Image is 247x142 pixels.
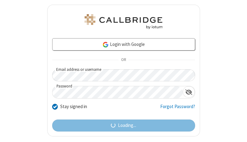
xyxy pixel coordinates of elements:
img: google-icon.png [102,41,109,48]
label: Stay signed in [60,103,87,110]
a: Forgot Password? [160,103,195,115]
span: Loading... [118,122,136,129]
iframe: Chat [232,126,242,138]
div: Show password [183,86,195,98]
img: Astra [83,14,164,29]
span: OR [119,56,128,64]
input: Email address or username [52,69,195,81]
button: Loading... [52,120,195,132]
input: Password [52,86,183,98]
a: Login with Google [52,38,195,51]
